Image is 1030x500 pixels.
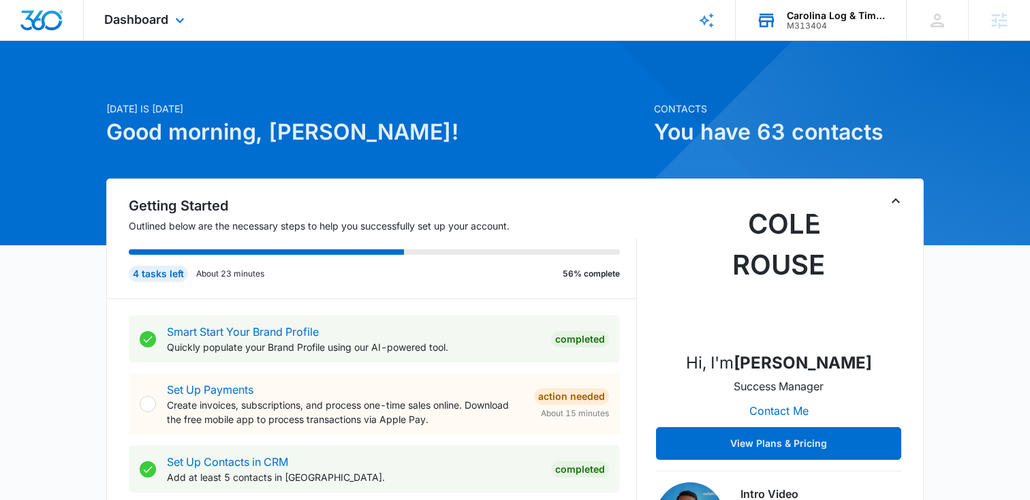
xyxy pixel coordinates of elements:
[167,340,540,354] p: Quickly populate your Brand Profile using our AI-powered tool.
[167,398,523,426] p: Create invoices, subscriptions, and process one-time sales online. Download the free mobile app t...
[563,268,620,280] p: 56% complete
[129,196,637,216] h2: Getting Started
[734,378,824,394] p: Success Manager
[167,470,540,484] p: Add at least 5 contacts in [GEOGRAPHIC_DATA].
[654,116,924,149] h1: You have 63 contacts
[551,461,609,478] div: Completed
[106,116,646,149] h1: Good morning, [PERSON_NAME]!
[541,407,609,420] span: About 15 minutes
[686,351,872,375] p: Hi, I'm
[711,204,847,340] img: Cole Rouse
[106,101,646,116] p: [DATE] is [DATE]
[167,455,288,469] a: Set Up Contacts in CRM
[167,383,253,396] a: Set Up Payments
[736,394,822,427] button: Contact Me
[551,331,609,347] div: Completed
[129,219,637,233] p: Outlined below are the necessary steps to help you successfully set up your account.
[656,427,901,460] button: View Plans & Pricing
[888,193,904,209] button: Toggle Collapse
[129,266,188,282] div: 4 tasks left
[534,388,609,405] div: Action Needed
[734,353,872,373] strong: [PERSON_NAME]
[196,268,264,280] p: About 23 minutes
[104,12,168,27] span: Dashboard
[787,10,886,21] div: account name
[787,21,886,31] div: account id
[167,325,319,339] a: Smart Start Your Brand Profile
[654,101,924,116] p: Contacts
